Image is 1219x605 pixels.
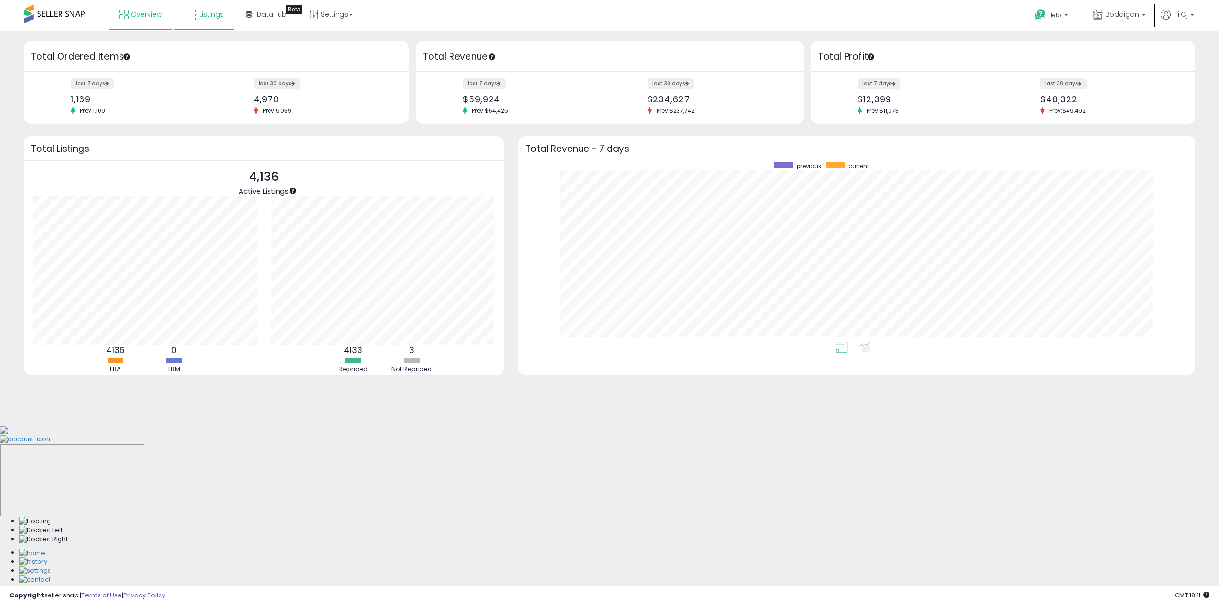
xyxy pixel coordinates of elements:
[131,10,162,19] span: Overview
[858,94,996,104] div: $12,399
[648,78,694,89] label: last 30 days
[71,94,209,104] div: 1,169
[409,345,414,356] b: 3
[19,535,68,544] img: Docked Right
[19,549,45,558] img: Home
[122,52,131,61] div: Tooltip anchor
[383,365,440,374] div: Not Repriced
[257,10,287,19] span: DataHub
[1173,10,1188,19] span: Hi Cj
[239,168,289,186] p: 4,136
[488,52,496,61] div: Tooltip anchor
[797,162,821,170] span: previous
[862,107,903,115] span: Prev: $11,073
[849,162,869,170] span: current
[818,50,1189,63] h3: Total Profit
[71,78,114,89] label: last 7 days
[1045,107,1090,115] span: Prev: $49,492
[423,50,797,63] h3: Total Revenue
[31,145,497,152] h3: Total Listings
[1034,9,1046,20] i: Get Help
[325,365,382,374] div: Repriced
[146,365,203,374] div: FBM
[289,187,297,195] div: Tooltip anchor
[19,526,63,535] img: Docked Left
[525,145,1189,152] h3: Total Revenue - 7 days
[171,345,177,356] b: 0
[1161,10,1194,31] a: Hi Cj
[648,94,787,104] div: $234,627
[652,107,699,115] span: Prev: $237,742
[19,557,47,566] img: History
[75,107,110,115] span: Prev: 1,109
[1105,10,1139,19] span: Boddigan
[258,107,296,115] span: Prev: 5,039
[867,52,875,61] div: Tooltip anchor
[1049,11,1061,19] span: Help
[254,78,300,89] label: last 30 days
[199,10,224,19] span: Listings
[467,107,513,115] span: Prev: $54,425
[239,186,289,196] span: Active Listings
[254,94,392,104] div: 4,970
[19,566,51,575] img: Settings
[87,365,144,374] div: FBA
[106,345,125,356] b: 4136
[19,575,50,585] img: Contact
[858,78,900,89] label: last 7 days
[1040,94,1179,104] div: $48,322
[19,517,51,526] img: Floating
[286,5,302,14] div: Tooltip anchor
[1040,78,1087,89] label: last 30 days
[344,345,362,356] b: 4133
[31,50,401,63] h3: Total Ordered Items
[463,78,506,89] label: last 7 days
[463,94,602,104] div: $59,924
[1027,1,1078,31] a: Help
